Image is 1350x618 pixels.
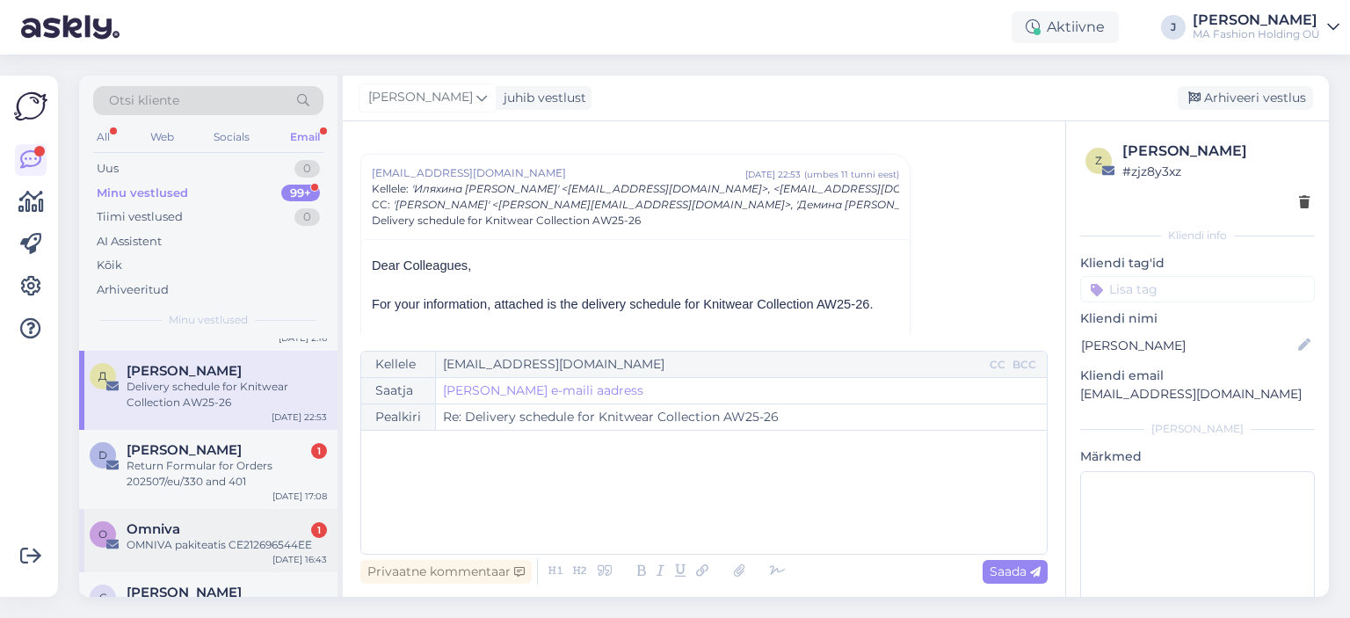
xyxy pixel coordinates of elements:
[1080,385,1315,404] p: [EMAIL_ADDRESS][DOMAIN_NAME]
[127,442,242,458] span: Dirk Rothe
[97,257,122,274] div: Kõik
[14,90,47,123] img: Askly Logo
[127,537,327,553] div: OMNIVA pakiteatis CE212696544EE
[287,126,323,149] div: Email
[98,369,107,382] span: Д
[147,126,178,149] div: Web
[436,352,986,377] input: Recepient...
[1080,367,1315,385] p: Kliendi email
[1080,276,1315,302] input: Lisa tag
[986,357,1009,373] div: CC
[311,522,327,538] div: 1
[272,411,327,424] div: [DATE] 22:53
[98,448,107,462] span: D
[1012,11,1119,43] div: Aktiivne
[372,258,471,273] span: Dear Colleagues,
[361,404,436,430] div: Pealkiri
[443,382,643,400] a: [PERSON_NAME] e-maili aadress
[127,458,327,490] div: Return Formular for Orders 202507/eu/330 and 401
[99,591,107,604] span: c
[745,168,801,181] div: [DATE] 22:53
[1193,13,1320,27] div: [PERSON_NAME]
[361,352,436,377] div: Kellele
[372,182,409,195] span: Kellele :
[281,185,320,202] div: 99+
[127,585,242,600] span: cassie li
[127,521,180,537] span: Omniva
[1095,154,1102,167] span: z
[97,208,183,226] div: Tiimi vestlused
[210,126,253,149] div: Socials
[372,165,745,181] span: [EMAIL_ADDRESS][DOMAIN_NAME]
[272,490,327,503] div: [DATE] 17:08
[1081,336,1295,355] input: Lisa nimi
[990,563,1041,579] span: Saada
[97,185,188,202] div: Minu vestlused
[1178,86,1313,110] div: Arhiveeri vestlus
[1122,141,1310,162] div: [PERSON_NAME]
[1080,421,1315,437] div: [PERSON_NAME]
[372,198,390,211] span: CC :
[1122,162,1310,181] div: # zjz8y3xz
[97,281,169,299] div: Arhiveeritud
[497,89,586,107] div: juhib vestlust
[279,331,327,345] div: [DATE] 2:16
[372,213,641,229] span: Delivery schedule for Knitwear Collection AW25-26
[1193,27,1320,41] div: MA Fashion Holding OÜ
[1080,447,1315,466] p: Märkmed
[1009,357,1040,373] div: BCC
[127,363,242,379] span: Дарья Грибенникова
[127,379,327,411] div: Delivery schedule for Knitwear Collection AW25-26
[1080,254,1315,273] p: Kliendi tag'id
[1080,228,1315,244] div: Kliendi info
[169,312,248,328] span: Minu vestlused
[93,126,113,149] div: All
[294,208,320,226] div: 0
[109,91,179,110] span: Otsi kliente
[372,297,874,311] span: For your information, attached is the delivery schedule for Knitwear Collection AW25-26.
[311,443,327,459] div: 1
[436,404,1047,430] input: Write subject here...
[361,378,436,404] div: Saatja
[804,168,899,181] div: ( umbes 11 tunni eest )
[360,560,532,584] div: Privaatne kommentaar
[1193,13,1339,41] a: [PERSON_NAME]MA Fashion Holding OÜ
[1080,309,1315,328] p: Kliendi nimi
[97,160,119,178] div: Uus
[294,160,320,178] div: 0
[98,527,107,541] span: O
[368,88,473,107] span: [PERSON_NAME]
[1161,15,1186,40] div: J
[97,233,162,251] div: AI Assistent
[272,553,327,566] div: [DATE] 16:43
